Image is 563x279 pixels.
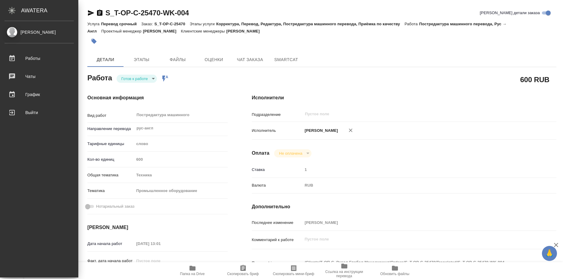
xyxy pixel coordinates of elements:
[2,69,77,84] a: Чаты
[5,90,74,99] div: График
[302,165,531,174] input: Пустое поле
[370,262,420,279] button: Обновить файлы
[87,224,228,231] h4: [PERSON_NAME]
[252,260,303,266] p: Путь на drive
[2,105,77,120] a: Выйти
[190,22,216,26] p: Этапы услуги
[96,9,103,17] button: Скопировать ссылку
[252,220,303,226] p: Последнее изменение
[2,51,77,66] a: Работы
[252,112,303,118] p: Подразделение
[273,272,314,276] span: Скопировать мини-бриф
[302,257,531,268] textarea: /Clients/Т-ОП-С_Русал Глобал Менеджмент/Orders/S_T-OP-C-25470/Translated/S_T-OP-C-25470-WK-004
[252,182,303,188] p: Валюта
[87,9,95,17] button: Скопировать ссылку для ЯМессенджера
[302,218,531,227] input: Пустое поле
[134,170,227,180] div: Техника
[21,5,78,17] div: AWATERA
[344,124,357,137] button: Удалить исполнителя
[87,113,134,119] p: Вид работ
[2,87,77,102] a: График
[5,108,74,117] div: Выйти
[5,29,74,36] div: [PERSON_NAME]
[87,35,101,48] button: Добавить тэг
[302,128,338,134] p: [PERSON_NAME]
[227,272,259,276] span: Скопировать бриф
[87,126,134,132] p: Направление перевода
[141,22,154,26] p: Заказ:
[143,29,181,33] p: [PERSON_NAME]
[87,141,134,147] p: Тарифные единицы
[101,29,143,33] p: Проектный менеджер
[87,188,134,194] p: Тематика
[120,76,150,81] button: Готов к работе
[134,155,227,164] input: Пустое поле
[163,56,192,64] span: Файлы
[134,256,187,265] input: Пустое поле
[304,110,517,118] input: Пустое поле
[87,22,101,26] p: Услуга
[91,56,120,64] span: Детали
[380,272,409,276] span: Обновить файлы
[167,262,218,279] button: Папка на Drive
[319,262,370,279] button: Ссылка на инструкции перевода
[252,128,303,134] p: Исполнитель
[252,237,303,243] p: Комментарий к работе
[134,139,227,149] div: слово
[252,167,303,173] p: Ставка
[117,75,157,83] div: Готов к работе
[154,22,189,26] p: S_T-OP-C-25470
[226,29,264,33] p: [PERSON_NAME]
[542,246,557,261] button: 🙏
[302,180,531,191] div: RUB
[105,9,189,17] a: S_T-OP-C-25470-WK-004
[87,172,134,178] p: Общая тематика
[134,239,187,248] input: Пустое поле
[274,149,311,157] div: Готов к работе
[252,150,270,157] h4: Оплата
[87,72,112,83] h2: Работа
[405,22,419,26] p: Работа
[236,56,264,64] span: Чат заказа
[5,54,74,63] div: Работы
[520,74,549,85] h2: 600 RUB
[199,56,228,64] span: Оценки
[252,203,556,210] h4: Дополнительно
[87,241,134,247] p: Дата начала работ
[87,258,134,264] p: Факт. дата начала работ
[480,10,540,16] span: [PERSON_NAME] детали заказа
[252,94,556,101] h4: Исполнители
[323,270,366,278] span: Ссылка на инструкции перевода
[277,151,304,156] button: Не оплачена
[216,22,405,26] p: Корректура, Перевод, Редактура, Постредактура машинного перевода, Приёмка по качеству
[96,203,134,209] span: Нотариальный заказ
[5,72,74,81] div: Чаты
[181,29,227,33] p: Клиентские менеджеры
[134,186,227,196] div: Промышленное оборудование
[87,94,228,101] h4: Основная информация
[544,247,555,260] span: 🙏
[127,56,156,64] span: Этапы
[268,262,319,279] button: Скопировать мини-бриф
[180,272,205,276] span: Папка на Drive
[272,56,301,64] span: SmartCat
[101,22,141,26] p: Перевод срочный
[87,157,134,163] p: Кол-во единиц
[218,262,268,279] button: Скопировать бриф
